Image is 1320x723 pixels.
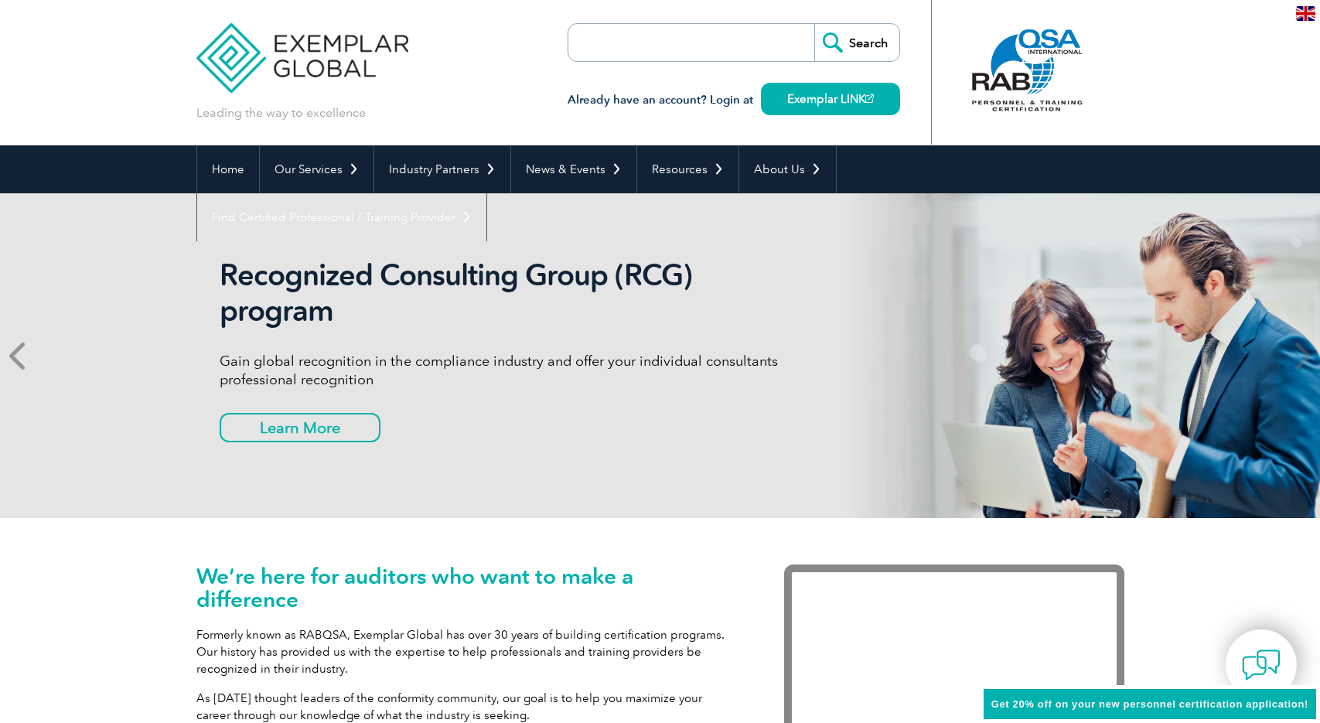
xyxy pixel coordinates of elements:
h2: Recognized Consulting Group (RCG) program [220,257,800,329]
p: Gain global recognition in the compliance industry and offer your individual consultants professi... [220,352,800,389]
img: open_square.png [865,94,874,103]
a: Industry Partners [374,145,510,193]
a: Find Certified Professional / Training Provider [197,193,486,241]
a: Our Services [260,145,373,193]
h1: We’re here for auditors who want to make a difference [196,564,738,611]
a: Home [197,145,259,193]
span: Get 20% off on your new personnel certification application! [991,698,1308,710]
a: News & Events [511,145,636,193]
img: contact-chat.png [1242,646,1281,684]
input: Search [814,24,899,61]
a: Exemplar LINK [761,83,900,115]
p: Leading the way to excellence [196,104,366,121]
img: en [1296,6,1315,21]
a: About Us [739,145,836,193]
h3: Already have an account? Login at [568,90,900,110]
a: Resources [637,145,738,193]
p: Formerly known as RABQSA, Exemplar Global has over 30 years of building certification programs. O... [196,626,738,677]
a: Learn More [220,413,380,442]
